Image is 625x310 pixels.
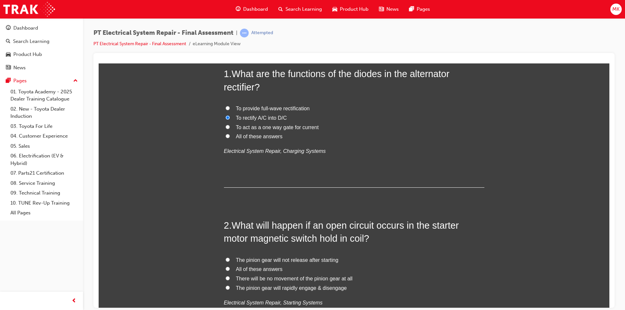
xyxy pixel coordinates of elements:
span: up-icon [73,77,78,85]
span: pages-icon [409,5,414,13]
div: Attempted [251,30,273,36]
span: search-icon [6,39,10,45]
a: 03. Toyota For Life [8,121,80,131]
button: Pages [3,75,80,87]
span: All of these answers [137,70,184,76]
input: The pinion gear will rapidly engage & disengage [127,222,131,226]
div: Product Hub [13,51,42,58]
a: search-iconSearch Learning [273,3,327,16]
span: Pages [417,6,430,13]
span: The pinion gear will rapidly engage & disengage [137,222,248,227]
span: News [386,6,399,13]
a: Product Hub [3,48,80,61]
em: Electrical System Repair, Starting Systems [125,236,224,242]
a: guage-iconDashboard [230,3,273,16]
a: 06. Electrification (EV & Hybrid) [8,151,80,168]
span: car-icon [332,5,337,13]
li: eLearning Module View [193,40,241,48]
span: To provide full-wave rectification [137,42,211,48]
span: car-icon [6,52,11,58]
a: 10. TUNE Rev-Up Training [8,198,80,208]
a: car-iconProduct Hub [327,3,374,16]
input: All of these answers [127,71,131,75]
a: 04. Customer Experience [8,131,80,141]
img: Trak [3,2,55,17]
h2: 2 . [125,155,386,182]
span: What are the functions of the diodes in the alternator rectifier? [125,5,351,29]
em: Electrical System Repair, Charging Systems [125,85,227,90]
a: news-iconNews [374,3,404,16]
span: search-icon [278,5,283,13]
span: Search Learning [285,6,322,13]
a: 05. Sales [8,141,80,151]
span: guage-icon [6,25,11,31]
span: All of these answers [137,203,184,209]
a: News [3,62,80,74]
span: Product Hub [340,6,368,13]
a: pages-iconPages [404,3,435,16]
span: To act as a one way gate for current [137,61,220,67]
span: Dashboard [243,6,268,13]
input: To act as a one way gate for current [127,61,131,66]
span: What will happen if an open circuit occurs in the starter motor magnetic switch hold in coil? [125,157,360,180]
input: All of these answers [127,203,131,208]
h2: 1 . [125,4,386,30]
a: PT Electrical System Repair - Final Assessment [93,41,186,47]
a: 08. Service Training [8,178,80,188]
span: pages-icon [6,78,11,84]
span: To rectify A/C into D/C [137,52,188,57]
div: Pages [13,77,27,85]
input: There will be no movement of the pinion gear at all [127,213,131,217]
span: PT Electrical System Repair - Final Assessment [93,29,233,37]
span: MK [612,6,619,13]
span: learningRecordVerb_ATTEMPT-icon [240,29,249,37]
span: There will be no movement of the pinion gear at all [137,212,254,218]
input: To rectify A/C into D/C [127,52,131,56]
span: guage-icon [236,5,241,13]
span: news-icon [379,5,384,13]
span: news-icon [6,65,11,71]
a: 02. New - Toyota Dealer Induction [8,104,80,121]
input: To provide full-wave rectification [127,43,131,47]
span: The pinion gear will not release after starting [137,194,240,199]
a: All Pages [8,208,80,218]
div: Dashboard [13,24,38,32]
input: The pinion gear will not release after starting [127,194,131,198]
div: News [13,64,26,72]
a: 07. Parts21 Certification [8,168,80,178]
span: | [236,29,237,37]
button: DashboardSearch LearningProduct HubNews [3,21,80,75]
div: Search Learning [13,38,49,45]
button: MK [610,4,622,15]
a: 01. Toyota Academy - 2025 Dealer Training Catalogue [8,87,80,104]
a: Search Learning [3,35,80,47]
a: 09. Technical Training [8,188,80,198]
a: Dashboard [3,22,80,34]
span: prev-icon [72,297,76,305]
